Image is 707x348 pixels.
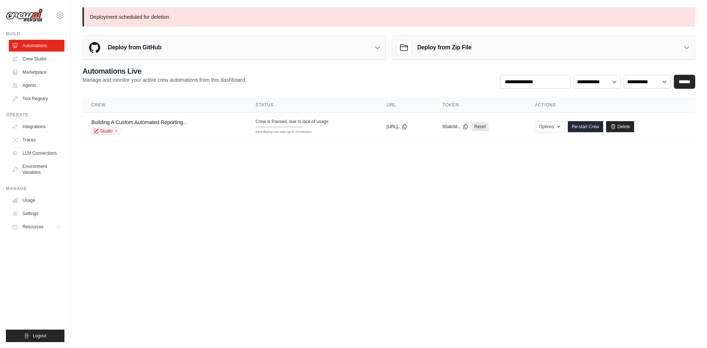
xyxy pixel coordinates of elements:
p: Manage and monitor your active crew automations from this dashboard. [82,76,246,84]
a: Automations [9,40,64,52]
button: Resources [9,221,64,233]
h3: Deploy from Zip File [417,43,471,52]
button: Options [535,121,564,132]
span: Logout [33,333,46,339]
div: Manage [6,186,64,191]
a: Traces [9,134,64,146]
a: LLM Connections [9,147,64,159]
a: Studio [91,127,121,135]
button: b0ab3d... [443,124,468,130]
a: Tool Registry [9,93,64,105]
a: Crew Studio [9,53,64,65]
a: Delete [606,121,634,132]
th: Token [434,98,526,113]
p: Deployment scheduled for deletion [82,7,695,27]
a: Usage [9,194,64,206]
a: Integrations [9,121,64,133]
span: Crew is Paused, due to lack of usage [256,119,328,124]
div: First deploy can take up to 10 minutes [256,130,303,135]
button: Logout [6,330,64,342]
th: Actions [526,98,695,113]
img: Logo [6,8,43,22]
a: Environment Variables [9,161,64,178]
img: GitHub Logo [87,40,102,55]
div: Operate [6,112,64,118]
div: Build [6,31,64,37]
a: Re-start Crew [568,121,603,132]
th: Status [247,98,378,113]
span: Resources [22,224,43,230]
a: Agents [9,80,64,91]
th: Crew [82,98,247,113]
a: Marketplace [9,66,64,78]
th: URL [378,98,434,113]
a: Settings [9,208,64,219]
h2: Automations Live [82,66,246,76]
a: Reset [471,122,489,131]
a: Building A Custom Automated Reporting... [91,119,187,125]
h3: Deploy from GitHub [108,43,161,52]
